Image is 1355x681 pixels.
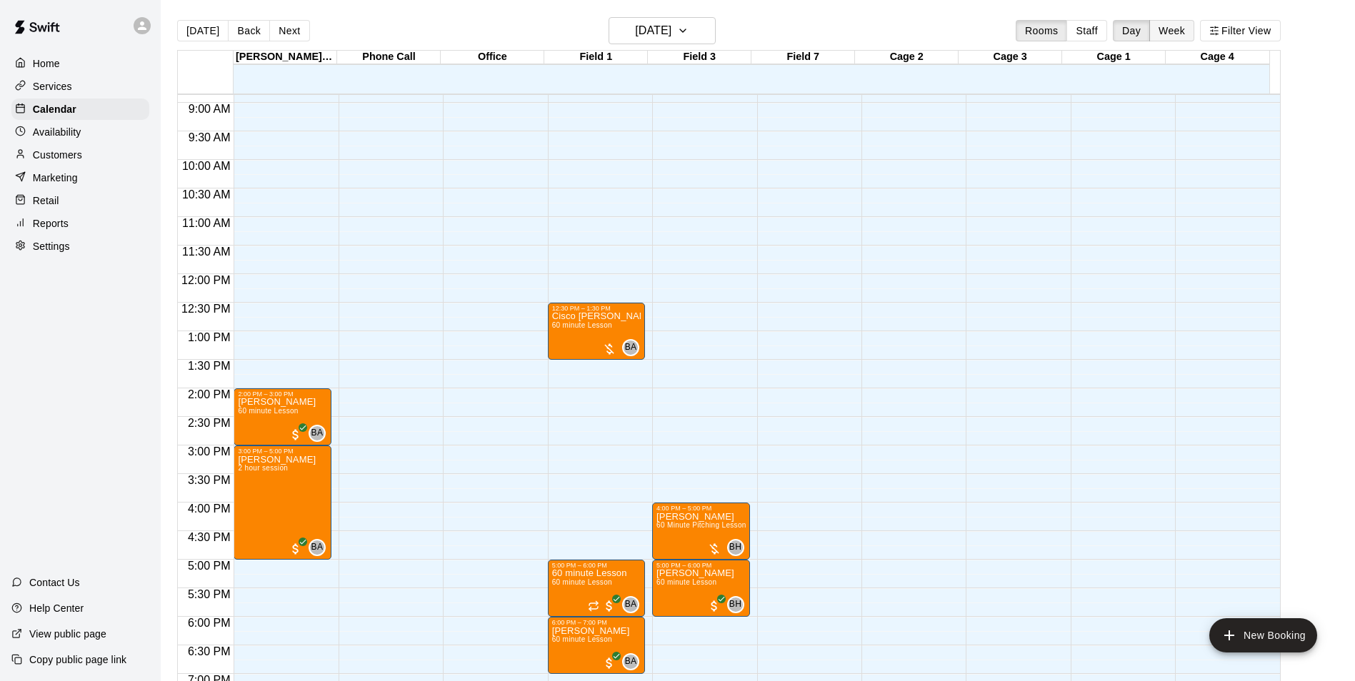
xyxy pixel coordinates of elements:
p: Reports [33,216,69,231]
button: Rooms [1016,20,1067,41]
a: Customers [11,144,149,166]
span: BA [311,426,323,440]
div: Bryan Anderson [622,596,639,613]
div: Cage 4 [1166,51,1269,64]
p: Help Center [29,601,84,615]
div: 5:00 PM – 6:00 PM [552,562,641,569]
span: BA [625,655,637,669]
span: Recurring event [588,600,599,612]
span: 2:00 PM [184,388,234,400]
span: Bryan Anderson [314,539,326,556]
div: Phone Call [337,51,441,64]
span: 4:00 PM [184,503,234,515]
div: 6:00 PM – 7:00 PM: Kellen Whiteside [548,617,645,674]
div: Bailey Hodges [727,596,744,613]
span: Bailey Hodges [733,596,744,613]
div: Bryan Anderson [622,339,639,356]
span: 11:30 AM [179,246,234,258]
span: 6:30 PM [184,645,234,657]
div: Cage 3 [959,51,1062,64]
span: 2 hour session [238,464,288,472]
span: 10:30 AM [179,188,234,201]
p: View public page [29,627,106,641]
p: Marketing [33,171,78,185]
button: Next [269,20,309,41]
div: Bryan Anderson [309,539,326,556]
a: Reports [11,213,149,234]
div: 4:00 PM – 5:00 PM: 60 Minute Pitching Lesson [652,503,749,560]
span: 2:30 PM [184,417,234,429]
span: 60 Minute Pitching Lesson [656,521,746,529]
span: Bailey Hodges [733,539,744,556]
span: Bryan Anderson [314,425,326,442]
span: BA [311,540,323,555]
span: 3:00 PM [184,445,234,458]
div: 5:00 PM – 6:00 PM: 60 minute Lesson [548,560,645,617]
button: Back [228,20,270,41]
span: BH [729,597,741,612]
div: Field 3 [648,51,751,64]
button: [DATE] [177,20,229,41]
a: Calendar [11,99,149,120]
span: BA [625,340,637,355]
span: BH [729,540,741,555]
span: All customers have paid [602,656,616,670]
button: Week [1149,20,1194,41]
span: 5:00 PM [184,560,234,572]
div: 4:00 PM – 5:00 PM [656,505,745,512]
span: All customers have paid [289,542,303,556]
div: Cage 2 [855,51,959,64]
span: 9:30 AM [185,131,234,143]
a: Home [11,53,149,74]
a: Retail [11,190,149,211]
span: 6:00 PM [184,617,234,629]
a: Settings [11,236,149,257]
span: 9:00 AM [185,103,234,115]
a: Marketing [11,167,149,188]
span: Bryan Anderson [628,339,639,356]
div: 12:30 PM – 1:30 PM [552,305,641,312]
span: 60 minute Lesson [552,321,612,329]
p: Copy public page link [29,652,126,667]
p: Contact Us [29,575,80,590]
div: 3:00 PM – 5:00 PM [238,448,326,455]
div: Field 1 [544,51,648,64]
a: Services [11,76,149,97]
div: Bryan Anderson [622,653,639,670]
button: [DATE] [609,17,716,44]
span: 5:30 PM [184,588,234,600]
span: 3:30 PM [184,474,234,486]
span: 12:30 PM [178,303,234,315]
p: Services [33,79,72,94]
span: Bryan Anderson [628,653,639,670]
span: 12:00 PM [178,274,234,286]
div: Availability [11,121,149,143]
span: All customers have paid [602,599,616,613]
span: All customers have paid [289,428,303,442]
span: 60 minute Lesson [552,578,612,586]
span: 10:00 AM [179,160,234,172]
div: 2:00 PM – 3:00 PM: Reid Dunbar [234,388,331,445]
p: Customers [33,148,82,162]
button: Filter View [1200,20,1280,41]
span: 60 minute Lesson [552,635,612,643]
div: 12:30 PM – 1:30 PM: 60 minute Lesson [548,303,645,360]
div: 3:00 PM – 5:00 PM: James Driver [234,445,331,560]
h6: [DATE] [635,21,671,41]
div: Field 7 [751,51,855,64]
p: Settings [33,239,70,253]
div: 6:00 PM – 7:00 PM [552,619,641,626]
p: Home [33,56,60,71]
button: Day [1113,20,1150,41]
div: [PERSON_NAME] House [234,51,337,64]
span: 1:30 PM [184,360,234,372]
span: 1:00 PM [184,331,234,343]
div: 5:00 PM – 6:00 PM: Henry Hutton [652,560,749,617]
span: BA [625,597,637,612]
